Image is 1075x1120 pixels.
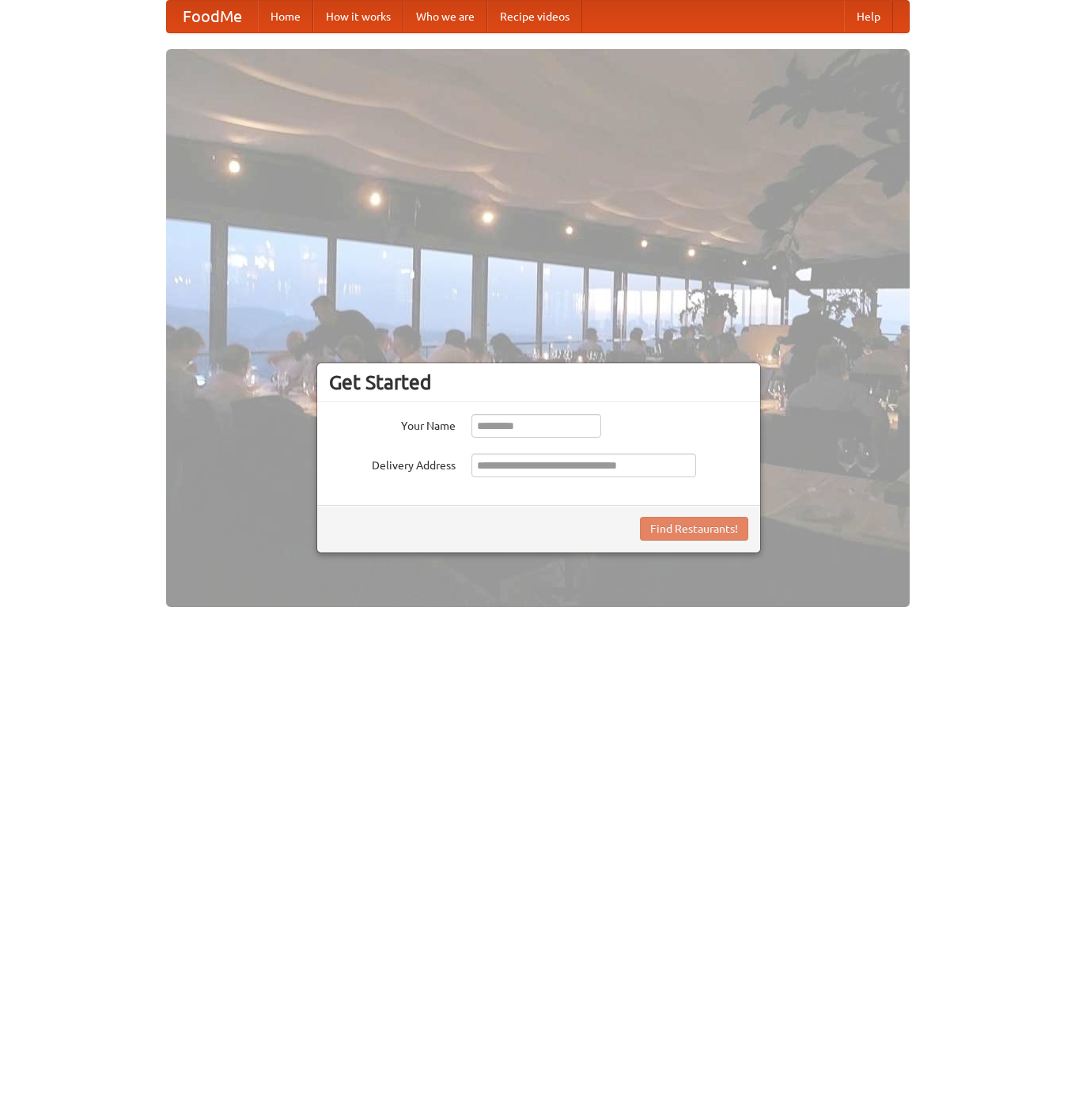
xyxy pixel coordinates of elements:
[313,1,403,32] a: How it works
[258,1,313,32] a: Home
[329,414,456,434] label: Your Name
[403,1,487,32] a: Who we are
[640,517,748,541] button: Find Restaurants!
[329,370,748,394] h3: Get Started
[487,1,582,32] a: Recipe videos
[329,454,456,473] label: Delivery Address
[844,1,893,32] a: Help
[167,1,258,32] a: FoodMe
